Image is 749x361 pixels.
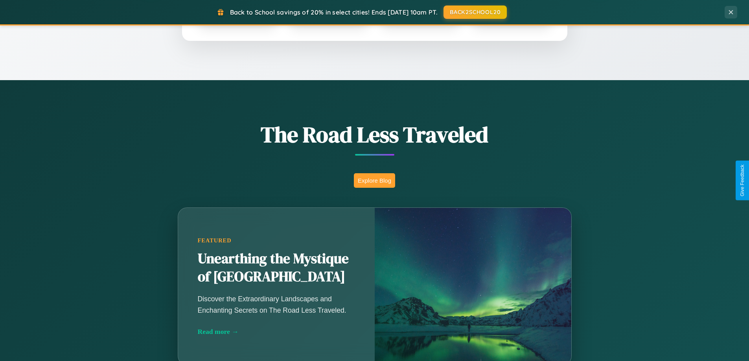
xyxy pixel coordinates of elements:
[198,328,355,336] div: Read more →
[230,8,438,16] span: Back to School savings of 20% in select cities! Ends [DATE] 10am PT.
[198,237,355,244] div: Featured
[354,173,395,188] button: Explore Blog
[444,5,507,19] button: BACK2SCHOOL20
[740,165,745,196] div: Give Feedback
[198,250,355,286] h2: Unearthing the Mystique of [GEOGRAPHIC_DATA]
[198,293,355,315] p: Discover the Extraordinary Landscapes and Enchanting Secrets on The Road Less Traveled.
[139,119,611,150] h1: The Road Less Traveled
